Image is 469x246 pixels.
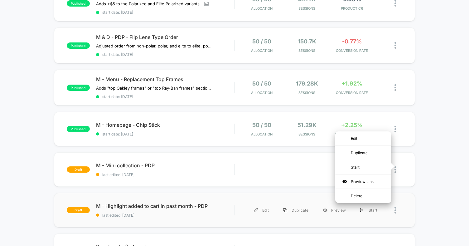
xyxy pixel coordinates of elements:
[96,213,234,218] span: last edited: [DATE]
[67,207,90,213] span: draft
[276,203,316,217] div: Duplicate
[96,76,234,82] span: M - Menu - Replacement Top Frames
[341,80,362,87] span: +1.92%
[331,132,373,136] span: PER SESSION VALUE
[67,42,90,49] span: published
[360,208,363,212] img: menu
[96,43,212,48] span: Adjusted order from non-polar, polar, and elite to elite, polar, and non-polar in variant
[96,1,200,6] span: Adds +$5 to the Polarized and Elite Polarized variants
[335,189,391,203] div: Delete
[67,126,90,132] span: published
[251,6,273,11] span: Allocation
[316,203,353,217] div: Preview
[254,208,258,212] img: menu
[331,91,373,95] span: CONVERSION RATE
[67,166,90,173] span: draft
[394,166,396,173] img: close
[67,0,90,7] span: published
[67,85,90,91] span: published
[296,80,318,87] span: 179.28k
[286,48,328,53] span: Sessions
[252,122,271,128] span: 50 / 50
[252,80,271,87] span: 50 / 50
[331,48,373,53] span: CONVERSION RATE
[335,146,391,160] div: Duplicate
[394,207,396,214] img: close
[394,126,396,132] img: close
[96,34,234,40] span: M & D - PDP - Flip Lens Type Order
[96,132,234,136] span: start date: [DATE]
[96,172,234,177] span: last edited: [DATE]
[96,122,234,128] span: M - Homepage - Chip Stick
[96,52,234,57] span: start date: [DATE]
[96,10,234,15] span: start date: [DATE]
[252,38,271,45] span: 50 / 50
[251,132,273,136] span: Allocation
[286,6,328,11] span: Sessions
[341,122,363,128] span: +2.25%
[353,203,384,217] div: Start
[283,208,287,212] img: menu
[335,175,391,189] div: Preview Link
[297,122,317,128] span: 51.29k
[335,131,391,145] div: Edit
[247,203,276,217] div: Edit
[96,86,212,91] span: Adds "top Oakley frames" or "top Ray-Ban frames" section to replacement lenses for Oakley and Ray...
[286,132,328,136] span: Sessions
[96,94,234,99] span: start date: [DATE]
[331,6,373,11] span: PRODUCT CR
[342,38,362,45] span: -0.77%
[394,42,396,49] img: close
[96,162,234,169] span: M - Mini collection - PDP
[298,38,316,45] span: 150.7k
[251,48,273,53] span: Allocation
[286,91,328,95] span: Sessions
[394,84,396,91] img: close
[96,203,234,209] span: M - Highlight added to cart in past month - PDP
[335,160,391,174] div: Start
[251,91,273,95] span: Allocation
